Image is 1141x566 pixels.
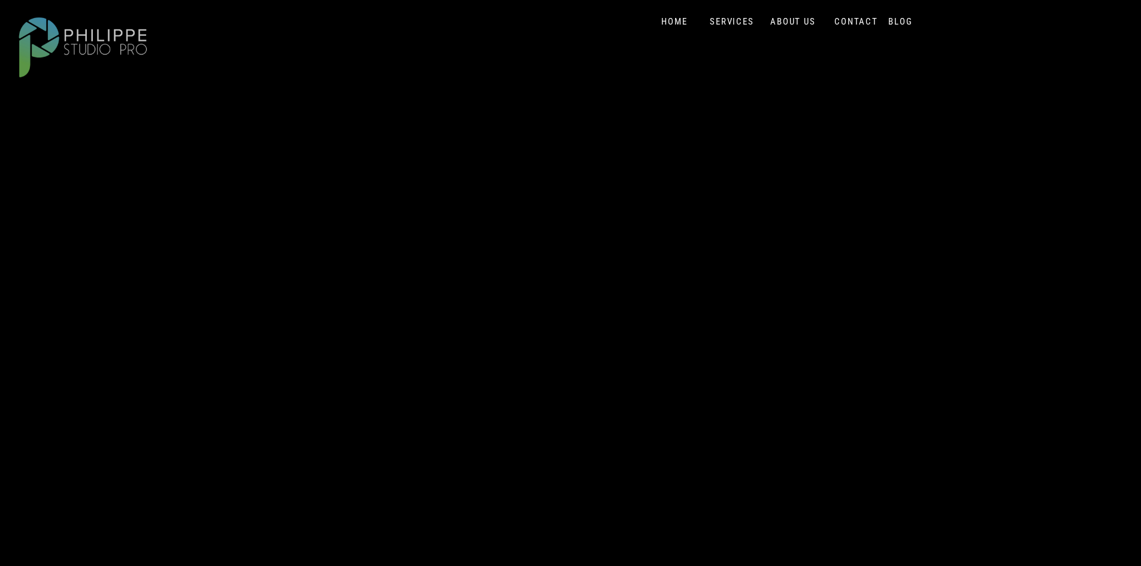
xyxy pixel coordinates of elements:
a: HOME [649,16,700,28]
a: ABOUT US [768,16,819,28]
a: BLOG [886,16,916,28]
a: CONTACT [832,16,881,28]
a: SERVICES [707,16,757,28]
